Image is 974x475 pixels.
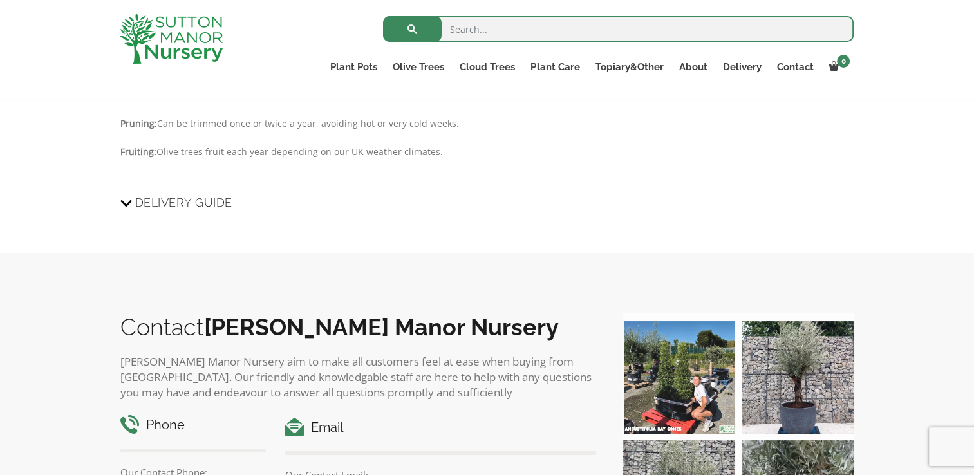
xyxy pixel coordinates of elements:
p: [PERSON_NAME] Manor Nursery aim to make all customers feel at ease when buying from [GEOGRAPHIC_D... [120,354,597,400]
h4: Phone [120,415,267,435]
span: Delivery Guide [135,191,232,214]
span: 0 [837,55,850,68]
b: [PERSON_NAME] Manor Nursery [204,313,559,340]
a: Cloud Trees [452,58,523,76]
a: Contact [769,58,821,76]
a: Topiary&Other [587,58,671,76]
p: Can be trimmed once or twice a year, avoiding hot or very cold weeks. [120,116,854,131]
img: Our elegant & picturesque Angustifolia Cones are an exquisite addition to your Bay Tree collectio... [623,321,735,434]
input: Search... [383,16,854,42]
a: 0 [821,58,854,76]
a: Plant Pots [323,58,385,76]
a: Olive Trees [385,58,452,76]
a: Plant Care [523,58,587,76]
strong: Fruiting: [120,145,156,158]
h2: Contact [120,313,597,340]
img: logo [120,13,223,64]
a: Delivery [715,58,769,76]
h4: Email [285,418,596,438]
p: Olive trees fruit each year depending on our UK weather climates. [120,144,854,160]
strong: Pruning: [120,117,157,129]
a: About [671,58,715,76]
img: A beautiful multi-stem Spanish Olive tree potted in our luxurious fibre clay pots 😍😍 [742,321,854,434]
